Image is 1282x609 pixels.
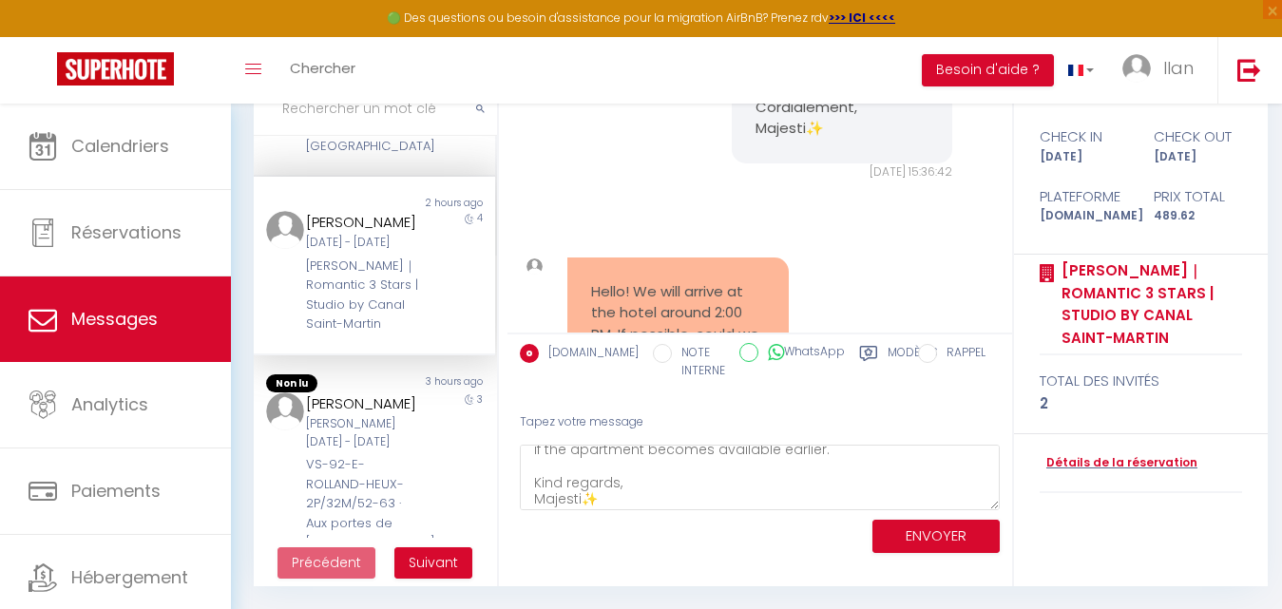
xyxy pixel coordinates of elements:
button: Previous [277,547,375,580]
div: [DATE] 15:36:42 [732,163,953,181]
span: Chercher [290,58,355,78]
img: ... [266,211,304,249]
div: [PERSON_NAME]｜Romantic 3 Stars | Studio by Canal Saint-Martin [306,257,422,334]
div: 2 [1040,392,1242,415]
label: Modèles [888,344,938,383]
div: [DOMAIN_NAME] [1027,207,1141,225]
div: [PERSON_NAME][DATE] - [DATE] [306,415,422,451]
div: 2 hours ago [374,196,495,211]
label: RAPPEL [937,344,985,365]
div: VS-92-E-ROLLAND-HEUX-2P/32M/52-63 · Aux portes de [GEOGRAPHIC_DATA] - Métro à 100m - 2P [306,455,422,591]
button: Besoin d'aide ? [922,54,1054,86]
span: Non lu [266,374,317,393]
a: >>> ICI <<<< [829,10,895,26]
div: Plateforme [1027,185,1141,208]
label: WhatsApp [758,343,845,364]
label: NOTE INTERNE [672,344,725,380]
span: Réservations [71,220,182,244]
div: total des invités [1040,370,1242,392]
pre: Hello! We will arrive at the hotel around 2:00 PM. If possible, could we check in a bit earlier t... [591,281,765,409]
div: 3 hours ago [374,374,495,393]
a: ... Ilan [1108,37,1217,104]
button: Next [394,547,472,580]
div: 489.62 [1141,207,1255,225]
div: check in [1027,125,1141,148]
a: [PERSON_NAME]｜Romantic 3 Stars | Studio by Canal Saint-Martin [1055,259,1242,349]
div: Prix total [1141,185,1255,208]
img: logout [1237,58,1261,82]
div: Tapez votre message [520,399,1000,446]
span: Ilan [1163,56,1194,80]
div: check out [1141,125,1255,148]
span: Calendriers [71,134,169,158]
span: Hébergement [71,565,188,589]
div: [PERSON_NAME] [306,392,422,415]
div: [DATE] [1141,148,1255,166]
img: Super Booking [57,52,174,86]
label: [DOMAIN_NAME] [539,344,639,365]
img: ... [526,258,543,275]
button: ENVOYER [872,520,1000,553]
span: Suivant [409,553,458,572]
a: Chercher [276,37,370,104]
div: [PERSON_NAME] [306,211,422,234]
div: [DATE] - [DATE] [306,234,422,252]
span: 3 [477,392,483,407]
span: Paiements [71,479,161,503]
img: ... [1122,54,1151,83]
span: Précédent [292,553,361,572]
span: Messages [71,307,158,331]
a: Détails de la réservation [1040,454,1197,472]
img: ... [266,392,304,430]
span: 4 [477,211,483,225]
span: Analytics [71,392,148,416]
input: Rechercher un mot clé [254,83,497,136]
div: [DATE] [1027,148,1141,166]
